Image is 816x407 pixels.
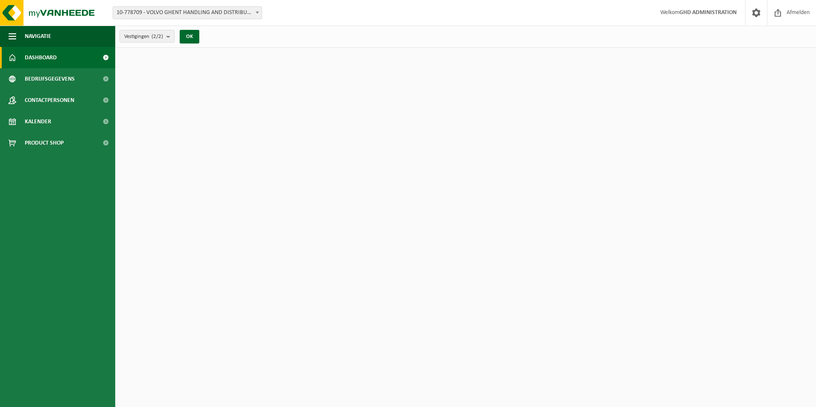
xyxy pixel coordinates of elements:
span: 10-778709 - VOLVO GHENT HANDLING AND DISTRIBUTION - DESTELDONK [113,6,262,19]
span: Bedrijfsgegevens [25,68,75,90]
span: Vestigingen [124,30,163,43]
span: 10-778709 - VOLVO GHENT HANDLING AND DISTRIBUTION - DESTELDONK [113,7,262,19]
span: Dashboard [25,47,57,68]
span: Product Shop [25,132,64,154]
span: Kalender [25,111,51,132]
strong: GHD ADMINISTRATION [679,9,737,16]
count: (2/2) [152,34,163,39]
button: Vestigingen(2/2) [119,30,175,43]
span: Contactpersonen [25,90,74,111]
span: Navigatie [25,26,51,47]
button: OK [180,30,199,44]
